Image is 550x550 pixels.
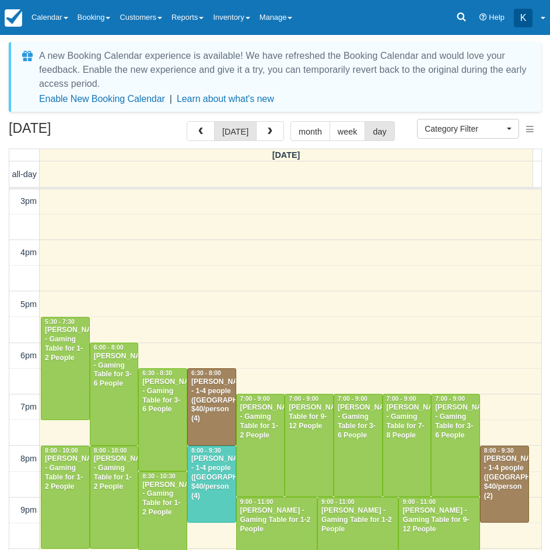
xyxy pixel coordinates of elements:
a: 6:30 - 8:00[PERSON_NAME] - 1-4 people ([GEOGRAPHIC_DATA]) $40/person (4) [187,368,236,446]
div: [PERSON_NAME] - Gaming Table for 7-8 People [386,403,428,440]
button: [DATE] [214,121,257,141]
div: A new Booking Calendar experience is available! We have refreshed the Booking Calendar and would ... [39,49,527,91]
span: 9pm [20,505,37,514]
button: Enable New Booking Calendar [39,93,165,105]
div: [PERSON_NAME] - Gaming Table for 3-6 People [142,378,184,415]
i: Help [479,14,487,22]
a: 6:00 - 8:00[PERSON_NAME] - Gaming Table for 3-6 People [90,343,139,446]
span: 5:30 - 7:30 [45,319,75,325]
span: 8:00 - 10:00 [94,447,127,454]
div: [PERSON_NAME] - 1-4 people ([GEOGRAPHIC_DATA]) $40/person (2) [484,454,526,500]
div: [PERSON_NAME] - 1-4 people ([GEOGRAPHIC_DATA]) $40/person (4) [191,378,233,424]
div: [PERSON_NAME] - Gaming Table for 1-2 People [93,454,135,492]
span: [DATE] [272,150,300,160]
a: Learn about what's new [177,94,274,104]
a: 8:00 - 9:30[PERSON_NAME] - 1-4 people ([GEOGRAPHIC_DATA]) $40/person (2) [480,446,529,523]
span: 8:00 - 10:00 [45,447,78,454]
span: 6:00 - 8:00 [94,344,124,351]
span: 8:00 - 9:30 [191,447,221,454]
div: [PERSON_NAME] - Gaming Table for 1-2 People [142,481,184,518]
a: 8:00 - 10:00[PERSON_NAME] - Gaming Table for 1-2 People [41,446,90,549]
button: day [365,121,394,141]
span: 6:30 - 8:00 [191,370,221,376]
h2: [DATE] [9,121,156,143]
span: 7:00 - 9:00 [338,396,367,402]
span: 4pm [20,248,37,257]
a: 6:30 - 8:30[PERSON_NAME] - Gaming Table for 3-6 People [138,368,187,471]
button: week [330,121,366,141]
a: 7:00 - 9:00[PERSON_NAME] - Gaming Table for 3-6 People [334,394,383,497]
button: month [290,121,330,141]
span: 7:00 - 9:00 [240,396,270,402]
a: 5:30 - 7:30[PERSON_NAME] - Gaming Table for 1-2 People [41,317,90,420]
span: 7pm [20,402,37,411]
a: 7:00 - 9:00[PERSON_NAME] - Gaming Table for 7-8 People [383,394,432,497]
div: [PERSON_NAME] Table for 9-12 People [288,403,330,431]
div: [PERSON_NAME] - Gaming Table for 9-12 People [402,506,476,534]
span: 3pm [20,196,37,206]
a: 8:00 - 10:00[PERSON_NAME] - Gaming Table for 1-2 People [90,446,139,549]
span: all-day [12,170,37,179]
div: [PERSON_NAME] - Gaming Table for 1-2 People [321,506,395,534]
span: | [170,94,172,104]
a: 7:00 - 9:00[PERSON_NAME] - Gaming Table for 3-6 People [431,394,480,497]
img: checkfront-main-nav-mini-logo.png [5,9,22,27]
span: Category Filter [425,123,504,135]
div: K [514,9,533,27]
span: 6:30 - 8:30 [142,370,172,376]
button: Category Filter [417,119,519,139]
span: 9:00 - 11:00 [321,499,355,505]
a: 7:00 - 9:00[PERSON_NAME] Table for 9-12 People [285,394,334,497]
div: [PERSON_NAME] - 1-4 people ([GEOGRAPHIC_DATA]) $40/person (4) [191,454,233,500]
span: 9:00 - 11:00 [402,499,436,505]
div: [PERSON_NAME] - Gaming Table for 1-2 People [240,403,282,440]
span: 7:00 - 9:00 [435,396,465,402]
span: 7:00 - 9:00 [387,396,416,402]
div: [PERSON_NAME] - Gaming Table for 1-2 People [44,326,86,363]
span: Help [489,13,505,22]
span: 6pm [20,351,37,360]
a: 8:00 - 9:30[PERSON_NAME] - 1-4 people ([GEOGRAPHIC_DATA]) $40/person (4) [187,446,236,523]
span: 8pm [20,454,37,463]
a: 7:00 - 9:00[PERSON_NAME] - Gaming Table for 1-2 People [236,394,285,497]
div: [PERSON_NAME] - Gaming Table for 3-6 People [435,403,477,440]
div: [PERSON_NAME] - Gaming Table for 1-2 People [44,454,86,492]
div: [PERSON_NAME] - Gaming Table for 3-6 People [93,352,135,389]
div: [PERSON_NAME] - Gaming Table for 3-6 People [337,403,379,440]
span: 5pm [20,299,37,309]
span: 8:00 - 9:30 [484,447,514,454]
span: 7:00 - 9:00 [289,396,318,402]
span: 8:30 - 10:30 [142,473,176,480]
span: 9:00 - 11:00 [240,499,274,505]
div: [PERSON_NAME] - Gaming Table for 1-2 People [240,506,314,534]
